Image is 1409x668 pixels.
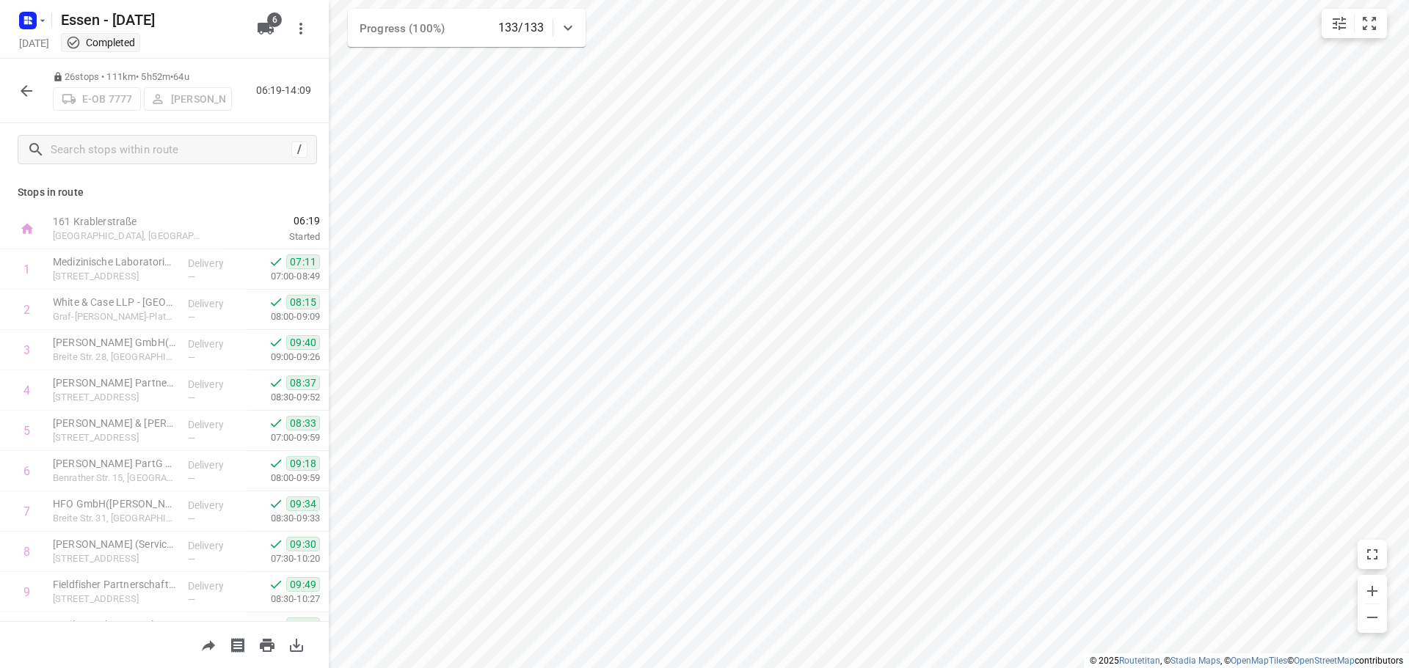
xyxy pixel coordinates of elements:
p: Ypsilon GmbH Steuerberatungsgesellschaft(Ayse Susan) [53,617,176,632]
button: Map settings [1325,9,1354,38]
span: — [188,352,195,363]
p: Delivery [188,579,242,593]
span: Print shipping labels [223,637,252,651]
span: Share route [194,637,223,651]
span: — [188,433,195,444]
p: Breite Str. 31, Düsseldorf [53,511,176,526]
a: Routetitan [1119,656,1160,666]
p: 161 Krablerstraße [53,214,205,229]
span: • [170,71,173,82]
button: 6 [251,14,280,43]
p: Oliver Wyman GmbH(Annika Lange) [53,335,176,350]
svg: Done [269,496,283,511]
p: 08:30-09:33 [247,511,320,526]
p: 06:19-14:09 [256,83,317,98]
div: 3 [23,343,30,357]
p: Grünstraße 15, Düsseldorf [53,592,176,606]
div: 7 [23,504,30,518]
p: Eversheds Sutherland (Services) GmbH(Michaela Vogel) [53,537,176,551]
div: 6 [23,464,30,478]
span: — [188,594,195,605]
p: Delivery [188,377,242,392]
div: small contained button group [1322,9,1387,38]
span: Download route [282,637,311,651]
p: 26 stops • 111km • 5h52m [53,70,232,84]
p: Delivery [188,256,242,271]
svg: Done [269,335,283,350]
p: 07:30-10:20 [247,551,320,566]
span: 09:30 [286,537,320,551]
span: 09:40 [286,335,320,350]
p: Benrather Str. 18-20, Düsseldorf [53,390,176,405]
span: 09:34 [286,496,320,511]
p: Stops in route [18,185,311,200]
p: Delivery [188,619,242,634]
span: 08:37 [286,375,320,390]
span: 09:18 [286,456,320,471]
p: 08:00-09:09 [247,309,320,324]
div: This project completed. You cannot make any changes to it. [66,35,135,50]
span: 06:19 [223,213,320,228]
span: 64u [173,71,189,82]
div: 5 [23,424,30,438]
li: © 2025 , © , © © contributors [1090,656,1403,666]
p: LATHAM & WATKINS LLP(NAMELESS CONTACT) [53,416,176,430]
span: 08:15 [286,295,320,309]
span: — [188,513,195,524]
svg: Done [269,254,283,269]
p: 07:00-09:59 [247,430,320,445]
p: 08:00-09:59 [247,471,320,485]
p: Delivery [188,458,242,472]
div: 4 [23,383,30,397]
p: Hengeler Mueller Partnerschaft von Rechtsanwälten mbB(Martina Macher) [53,375,176,390]
span: Progress (100%) [360,22,445,35]
span: — [188,312,195,323]
span: 6 [267,12,282,27]
div: Progress (100%)133/133 [348,9,586,47]
p: Benrather Str. 15, Düsseldorf [53,471,176,485]
button: More [286,14,316,43]
span: 09:49 [286,577,320,592]
p: Fieldfisher Partnerschaft von Rechtsanwälten mbB(Lena Meyer) [53,577,176,592]
a: OpenStreetMap [1294,656,1355,666]
span: 08:33 [286,416,320,430]
svg: Done [269,617,283,632]
p: Delivery [188,296,242,311]
span: — [188,271,195,282]
div: 2 [23,303,30,317]
p: Delivery [188,538,242,553]
p: Delivery [188,337,242,351]
span: 09:56 [286,617,320,632]
span: — [188,392,195,403]
div: 9 [23,585,30,599]
span: Print route [252,637,282,651]
p: 133/133 [498,19,544,37]
p: 09:00-09:26 [247,350,320,364]
p: [GEOGRAPHIC_DATA], [GEOGRAPHIC_DATA] [53,229,205,243]
span: — [188,473,195,484]
p: Delivery [188,498,242,513]
svg: Done [269,577,283,592]
span: — [188,554,195,565]
div: 1 [23,263,30,276]
svg: Done [269,537,283,551]
p: 08:30-09:52 [247,390,320,405]
p: 08:30-10:27 [247,592,320,606]
p: Taylor Wessing PartG mbB(Natascha Klöber) [53,456,176,471]
p: HFO GmbH([PERSON_NAME]) [53,496,176,511]
p: Delivery [188,417,242,432]
input: Search stops within route [51,139,291,161]
p: Breite Str. 28, Düsseldorf [53,350,176,364]
p: Medizinische Laboratorien Düsseldorf GmbH - Zimmerstr.(Buchhaltung) [53,254,176,269]
p: 07:00-08:49 [247,269,320,284]
p: Zimmerstraße 19, Düsseldorf [53,269,176,284]
svg: Done [269,416,283,430]
p: Benrather Str. 18-20, Düsseldorf [53,430,176,445]
svg: Done [269,456,283,471]
a: OpenMapTiles [1231,656,1287,666]
div: / [291,142,307,158]
span: 07:11 [286,254,320,269]
button: Fit zoom [1355,9,1384,38]
p: Graf-Adolf-Platz 15, Düsseldorf [53,309,176,324]
p: White & Case LLP - Düsseldorf(Miriam Terstappen - Düsseldorf) [53,295,176,309]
